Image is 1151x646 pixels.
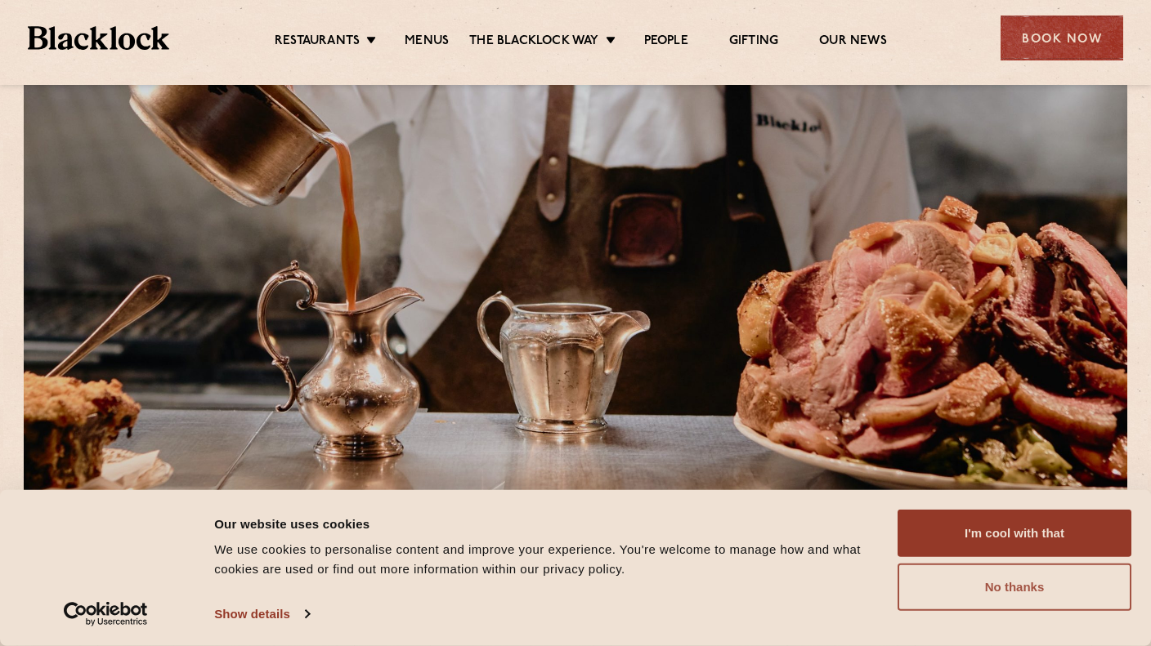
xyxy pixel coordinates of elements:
[214,514,879,533] div: Our website uses cookies
[275,33,360,51] a: Restaurants
[644,33,688,51] a: People
[898,564,1131,611] button: No thanks
[34,602,177,626] a: Usercentrics Cookiebot - opens in a new window
[469,33,598,51] a: The Blacklock Way
[819,33,887,51] a: Our News
[898,510,1131,557] button: I'm cool with that
[729,33,778,51] a: Gifting
[28,26,169,50] img: BL_Textured_Logo-footer-cropped.svg
[405,33,449,51] a: Menus
[214,602,309,626] a: Show details
[1001,16,1123,60] div: Book Now
[214,540,879,579] div: We use cookies to personalise content and improve your experience. You're welcome to manage how a...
